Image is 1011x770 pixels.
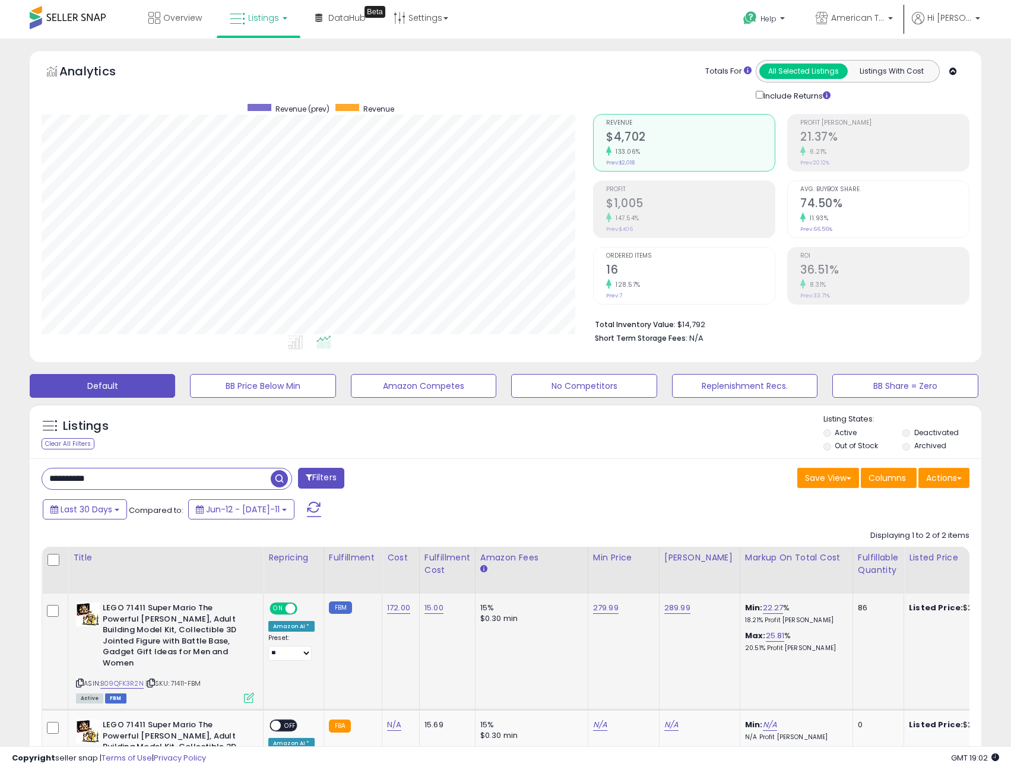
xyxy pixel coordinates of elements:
div: Displaying 1 to 2 of 2 items [870,530,969,541]
small: 11.93% [806,214,828,223]
label: Deactivated [914,427,959,438]
b: Min: [745,602,763,613]
small: 128.57% [611,280,641,289]
h2: $1,005 [606,197,775,213]
button: BB Share = Zero [832,374,978,398]
div: $289.99 [909,720,1007,730]
span: Jun-12 - [DATE]-11 [206,503,280,515]
i: Get Help [743,11,758,26]
div: Amazon AI * [268,621,315,632]
div: Fulfillment [329,552,377,564]
span: Hi [PERSON_NAME] [927,12,972,24]
b: Listed Price: [909,719,963,730]
small: Prev: 66.56% [800,226,832,233]
small: 8.31% [806,280,826,289]
b: Total Inventory Value: [595,319,676,329]
div: Amazon Fees [480,552,583,564]
span: Compared to: [129,505,183,516]
div: Totals For [705,66,752,77]
small: Amazon Fees. [480,564,487,575]
span: Revenue (prev) [275,104,329,114]
h5: Analytics [59,63,139,83]
div: $289.57 [909,603,1007,613]
div: 15% [480,603,579,613]
div: 86 [858,603,895,613]
div: % [745,603,844,625]
button: Columns [861,468,917,488]
div: Amazon AI * [268,738,315,749]
span: Columns [869,472,906,484]
a: Privacy Policy [154,752,206,763]
span: OFF [281,721,300,731]
button: Replenishment Recs. [672,374,817,398]
th: The percentage added to the cost of goods (COGS) that forms the calculator for Min & Max prices. [740,547,852,594]
a: N/A [387,719,401,731]
a: N/A [593,719,607,731]
span: Revenue [363,104,394,114]
a: Hi [PERSON_NAME] [912,12,980,39]
button: Amazon Competes [351,374,496,398]
span: Profit [606,186,775,193]
span: Revenue [606,120,775,126]
h5: Listings [63,418,109,435]
div: Min Price [593,552,654,564]
a: 15.00 [424,602,443,614]
button: All Selected Listings [759,64,848,79]
span: Help [760,14,777,24]
button: No Competitors [511,374,657,398]
p: N/A Profit [PERSON_NAME] [745,733,844,742]
div: Cost [387,552,414,564]
div: $0.30 min [480,613,579,624]
p: 18.21% Profit [PERSON_NAME] [745,616,844,625]
h2: 21.37% [800,130,969,146]
a: 22.27 [763,602,784,614]
span: American Telecom Headquarters [831,12,885,24]
span: FBM [105,693,126,704]
h2: 74.50% [800,197,969,213]
small: 147.54% [611,214,639,223]
div: Fulfillable Quantity [858,552,899,576]
h2: $4,702 [606,130,775,146]
div: Include Returns [747,88,845,102]
a: 279.99 [593,602,619,614]
div: seller snap | | [12,753,206,764]
div: ASIN: [76,603,254,702]
b: Max: [745,630,766,641]
button: Jun-12 - [DATE]-11 [188,499,294,519]
b: Min: [745,719,763,730]
a: Terms of Use [102,752,152,763]
small: FBM [329,601,352,614]
b: Listed Price: [909,602,963,613]
span: DataHub [328,12,366,24]
h2: 36.51% [800,263,969,279]
span: N/A [689,332,703,344]
label: Active [835,427,857,438]
p: 20.51% Profit [PERSON_NAME] [745,644,844,652]
h2: 16 [606,263,775,279]
img: 513fnpYl1HL._SL40_.jpg [76,720,100,743]
div: Fulfillment Cost [424,552,470,576]
label: Archived [914,441,946,451]
a: B09QFK3R2N [100,679,144,689]
a: 172.00 [387,602,410,614]
small: Prev: 33.71% [800,292,830,299]
small: Prev: $2,018 [606,159,635,166]
div: % [745,630,844,652]
strong: Copyright [12,752,55,763]
button: Last 30 Days [43,499,127,519]
b: Short Term Storage Fees: [595,333,687,343]
small: Prev: $406 [606,226,633,233]
span: Profit [PERSON_NAME] [800,120,969,126]
a: N/A [763,719,777,731]
div: 0 [858,720,895,730]
span: | SKU: 71411-FBM [145,679,201,688]
span: Ordered Items [606,253,775,259]
button: Save View [797,468,859,488]
img: 513fnpYl1HL._SL40_.jpg [76,603,100,626]
div: Tooltip anchor [365,6,385,18]
small: 6.21% [806,147,827,156]
span: ON [271,604,286,614]
div: $0.30 min [480,730,579,741]
li: $14,792 [595,316,961,331]
a: 25.81 [766,630,785,642]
